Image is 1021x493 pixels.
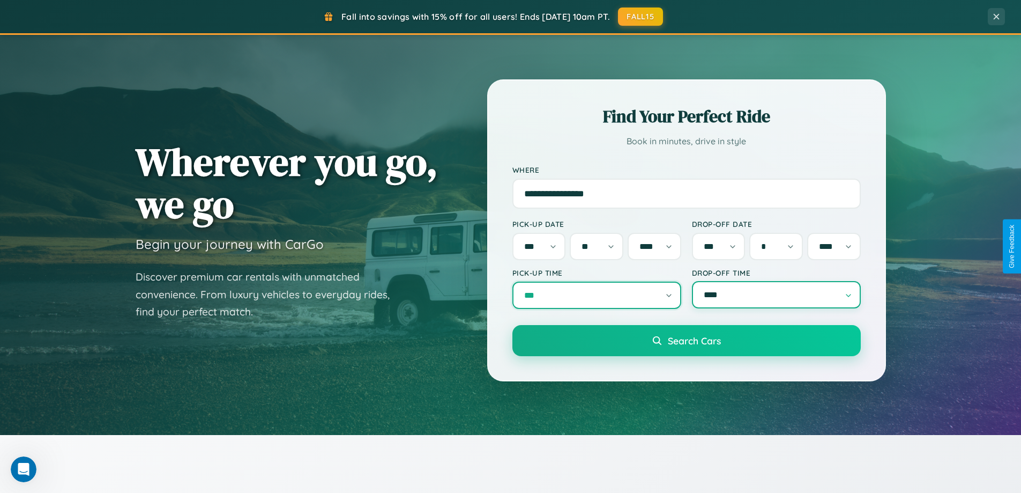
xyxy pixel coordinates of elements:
[136,236,324,252] h3: Begin your journey with CarGo
[136,141,438,225] h1: Wherever you go, we go
[692,219,861,229] label: Drop-off Date
[512,325,861,356] button: Search Cars
[341,11,610,22] span: Fall into savings with 15% off for all users! Ends [DATE] 10am PT.
[512,105,861,128] h2: Find Your Perfect Ride
[668,335,721,347] span: Search Cars
[1008,225,1016,268] div: Give Feedback
[692,268,861,277] label: Drop-off Time
[512,268,681,277] label: Pick-up Time
[512,219,681,229] label: Pick-up Date
[618,8,663,26] button: FALL15
[11,457,36,482] iframe: Intercom live chat
[512,165,861,174] label: Where
[136,268,404,321] p: Discover premium car rentals with unmatched convenience. From luxury vehicles to everyday rides, ...
[512,134,861,149] p: Book in minutes, drive in style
